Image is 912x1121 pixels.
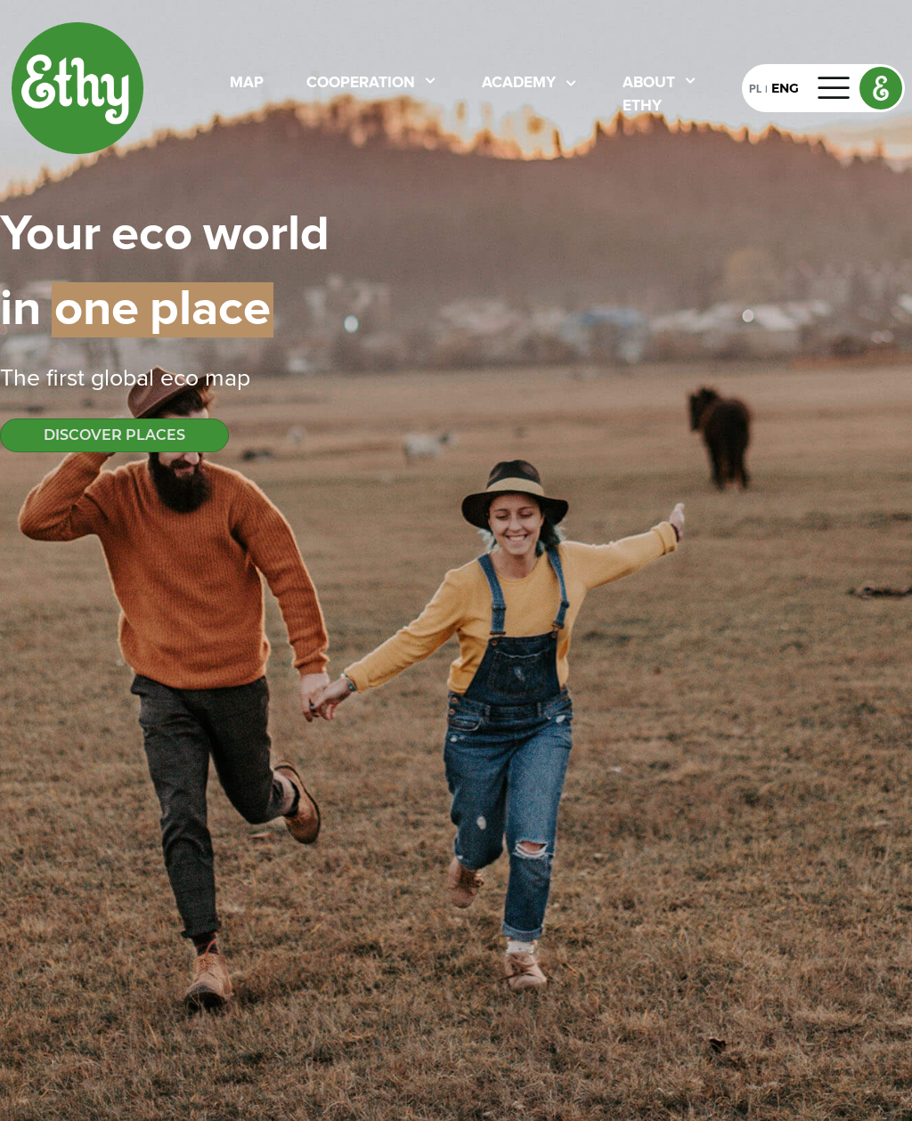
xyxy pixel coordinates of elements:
[230,72,264,95] div: map
[101,210,111,260] span: |
[111,210,192,260] span: eco
[482,72,556,95] div: academy
[306,72,415,95] div: cooperation
[11,21,144,155] img: ethy-logo
[771,79,799,98] div: ENG
[52,282,139,337] span: one
[139,282,150,337] span: |
[192,210,203,260] span: |
[749,78,761,98] div: PL
[761,82,771,98] div: |
[150,282,273,337] span: place
[203,210,330,260] span: world
[41,285,52,335] span: |
[860,68,901,109] img: ethy logo
[623,72,675,118] div: About ethy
